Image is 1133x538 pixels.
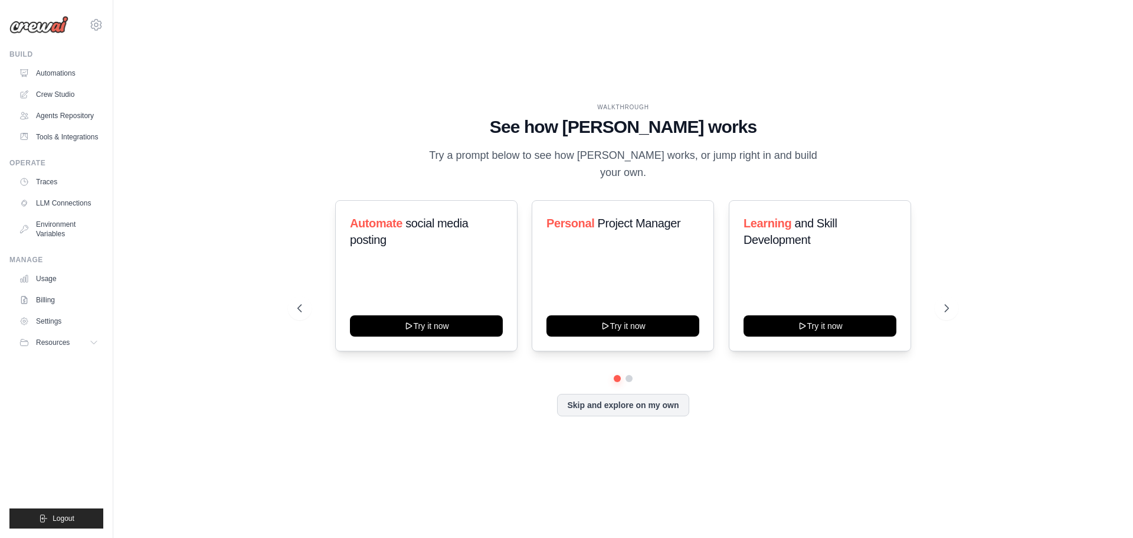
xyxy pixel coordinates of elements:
button: Try it now [744,315,896,337]
a: LLM Connections [14,194,103,213]
span: Project Manager [598,217,681,230]
span: and Skill Development [744,217,837,246]
span: Automate [350,217,402,230]
a: Settings [14,312,103,331]
a: Tools & Integrations [14,128,103,146]
a: Crew Studio [14,85,103,104]
button: Try it now [350,315,503,337]
p: Try a prompt below to see how [PERSON_NAME] works, or jump right in and build your own. [425,147,821,182]
button: Try it now [546,315,699,337]
div: Manage [9,255,103,265]
a: Billing [14,291,103,309]
a: Traces [14,172,103,191]
a: Environment Variables [14,215,103,243]
span: social media posting [350,217,469,246]
span: Personal [546,217,594,230]
a: Agents Repository [14,106,103,125]
span: Logout [53,514,74,523]
button: Skip and explore on my own [557,394,689,416]
a: Automations [14,64,103,83]
div: Operate [9,158,103,168]
img: Logo [9,16,68,34]
span: Learning [744,217,791,230]
a: Usage [14,269,103,288]
button: Logout [9,508,103,529]
div: WALKTHROUGH [297,103,949,112]
span: Resources [36,338,70,347]
h1: See how [PERSON_NAME] works [297,116,949,138]
div: Build [9,50,103,59]
button: Resources [14,333,103,352]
